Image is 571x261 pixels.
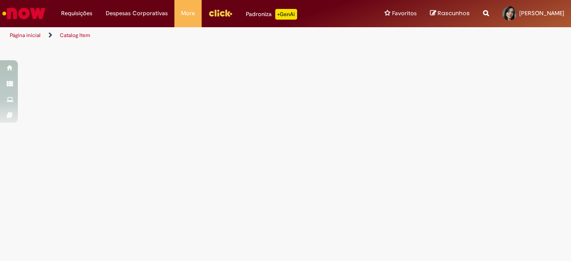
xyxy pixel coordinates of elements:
[181,9,195,18] span: More
[430,9,470,18] a: Rascunhos
[438,9,470,17] span: Rascunhos
[61,9,92,18] span: Requisições
[7,27,374,44] ul: Trilhas de página
[106,9,168,18] span: Despesas Corporativas
[208,6,232,20] img: click_logo_yellow_360x200.png
[392,9,417,18] span: Favoritos
[1,4,47,22] img: ServiceNow
[246,9,297,20] div: Padroniza
[10,32,41,39] a: Página inicial
[60,32,90,39] a: Catalog Item
[519,9,564,17] span: [PERSON_NAME]
[275,9,297,20] p: +GenAi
